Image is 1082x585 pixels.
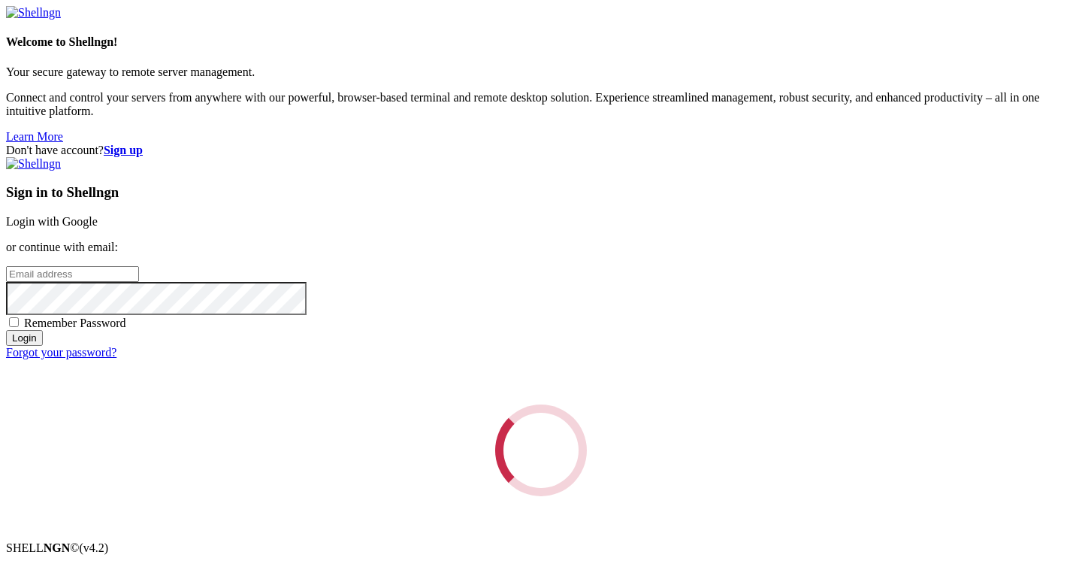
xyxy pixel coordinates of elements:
img: Shellngn [6,157,61,171]
span: SHELL © [6,541,108,554]
b: NGN [44,541,71,554]
a: Login with Google [6,215,98,228]
input: Email address [6,266,139,282]
img: Shellngn [6,6,61,20]
span: 4.2.0 [80,541,109,554]
div: Loading... [482,391,601,511]
input: Remember Password [9,317,19,327]
input: Login [6,330,43,346]
div: Don't have account? [6,144,1076,157]
h3: Sign in to Shellngn [6,184,1076,201]
a: Forgot your password? [6,346,116,359]
p: or continue with email: [6,241,1076,254]
p: Connect and control your servers from anywhere with our powerful, browser-based terminal and remo... [6,91,1076,118]
span: Remember Password [24,317,126,329]
a: Learn More [6,130,63,143]
a: Sign up [104,144,143,156]
h4: Welcome to Shellngn! [6,35,1076,49]
p: Your secure gateway to remote server management. [6,65,1076,79]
